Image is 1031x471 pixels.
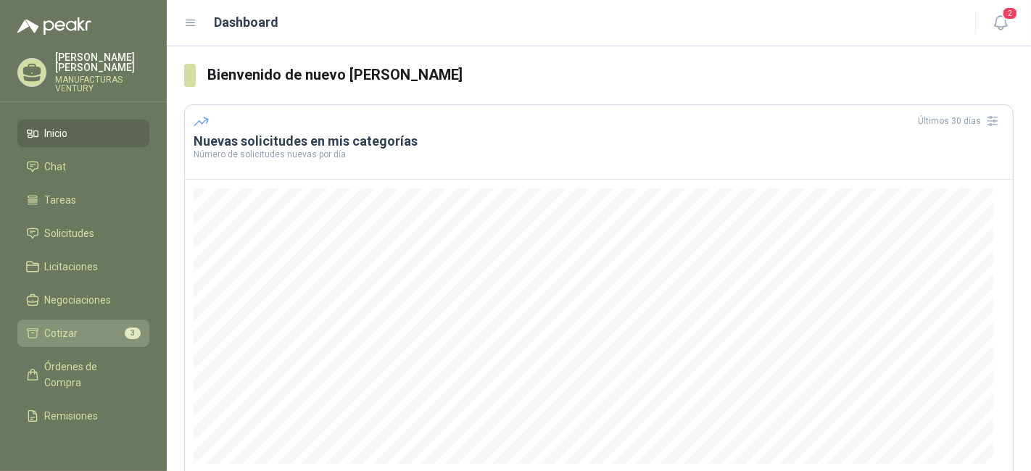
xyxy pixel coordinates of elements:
[17,435,149,463] a: Configuración
[45,159,67,175] span: Chat
[45,225,95,241] span: Solicitudes
[17,286,149,314] a: Negociaciones
[45,259,99,275] span: Licitaciones
[215,12,279,33] h1: Dashboard
[207,64,1014,86] h3: Bienvenido de nuevo [PERSON_NAME]
[17,402,149,430] a: Remisiones
[918,109,1004,133] div: Últimos 30 días
[45,408,99,424] span: Remisiones
[17,253,149,280] a: Licitaciones
[17,153,149,180] a: Chat
[45,359,136,391] span: Órdenes de Compra
[17,353,149,396] a: Órdenes de Compra
[55,75,149,93] p: MANUFACTURAS VENTURY
[17,220,149,247] a: Solicitudes
[45,192,77,208] span: Tareas
[55,52,149,72] p: [PERSON_NAME] [PERSON_NAME]
[17,120,149,147] a: Inicio
[1002,7,1018,20] span: 2
[17,320,149,347] a: Cotizar3
[194,150,1004,159] p: Número de solicitudes nuevas por día
[194,133,1004,150] h3: Nuevas solicitudes en mis categorías
[125,328,141,339] span: 3
[987,10,1014,36] button: 2
[17,186,149,214] a: Tareas
[45,325,78,341] span: Cotizar
[45,125,68,141] span: Inicio
[45,292,112,308] span: Negociaciones
[17,17,91,35] img: Logo peakr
